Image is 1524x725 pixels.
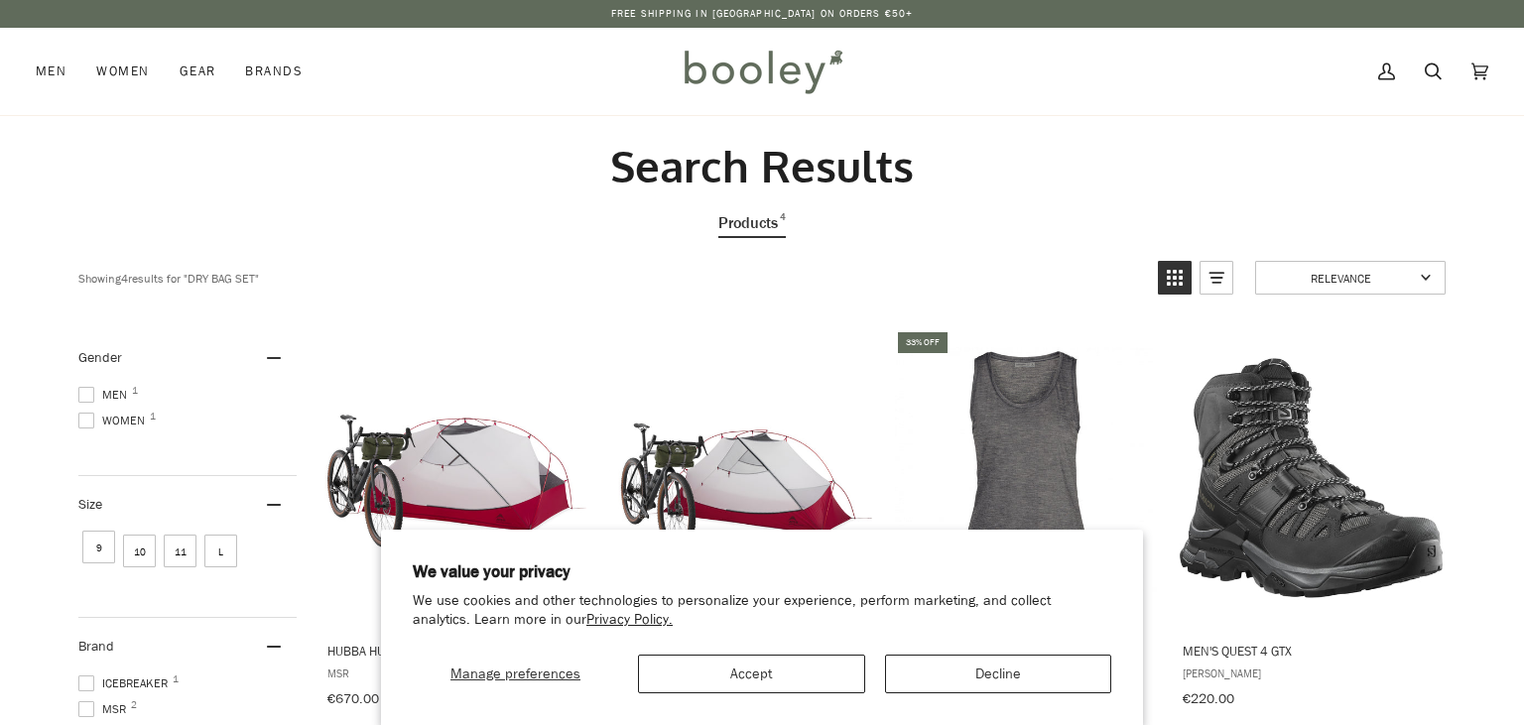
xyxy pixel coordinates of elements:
span: MSR [327,665,584,681]
p: We use cookies and other technologies to personalize your experience, perform marketing, and coll... [413,592,1111,630]
span: Men [78,386,133,404]
span: Gear [180,61,216,81]
span: Relevance [1268,269,1414,286]
a: Men [36,28,81,115]
span: Icebreaker [78,674,174,692]
button: Decline [885,655,1111,693]
span: Men's Quest 4 GTX [1183,642,1440,660]
span: Gender [78,348,122,367]
img: Booley [676,43,849,100]
a: Sort options [1255,261,1446,295]
a: Women's Sphere Tank [895,329,1158,714]
span: Women [78,412,151,429]
button: Accept [638,655,864,693]
h2: We value your privacy [413,561,1111,583]
a: View list mode [1200,261,1233,295]
span: [PERSON_NAME] [1183,665,1440,681]
a: View Products Tab [718,209,786,238]
span: Size: 9 [82,531,115,563]
span: 1 [150,412,156,422]
span: 1 [173,674,179,684]
a: Gear [165,28,231,115]
img: MSR Hubba Hubba Bikepack 1 Green - Booley Galway [609,346,872,609]
span: Size: L [204,535,237,567]
img: Women's Sphere Tank Deep Midnight - Booley Galway [895,346,1158,609]
a: Privacy Policy. [586,610,673,629]
span: 4 [780,209,786,236]
b: 4 [121,269,128,286]
a: Hubba Hubba Bikepack 2 [324,329,587,714]
span: €220.00 [1183,689,1234,708]
span: Size [78,495,102,514]
span: Women [96,61,149,81]
a: Brands [230,28,317,115]
p: Free Shipping in [GEOGRAPHIC_DATA] on Orders €50+ [611,6,913,22]
a: View grid mode [1158,261,1192,295]
span: 2 [131,700,137,710]
span: Brand [78,637,114,656]
a: Women [81,28,164,115]
span: €670.00 [327,689,379,708]
img: Salomon Men's Quest 4 GTX Magnet / Black / Quarry - Booley Galway [1180,346,1443,609]
span: Hubba Hubba Bikepack 2 [327,642,584,660]
a: Men's Quest 4 GTX [1180,329,1443,714]
h2: Search Results [78,139,1446,193]
div: Showing results for " " [78,261,1143,295]
a: Hubba Hubba Bikepack 1 [609,329,872,714]
span: Manage preferences [450,665,580,683]
div: 33% off [898,332,948,353]
button: Manage preferences [413,655,618,693]
span: 1 [132,386,138,396]
span: Size: 10 [123,535,156,567]
span: Men [36,61,66,81]
span: Brands [245,61,303,81]
span: MSR [78,700,132,718]
span: Size: 11 [164,535,196,567]
img: MSR Hubba Hubba Bikepack 2 Green - Booley Galway [324,346,587,609]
